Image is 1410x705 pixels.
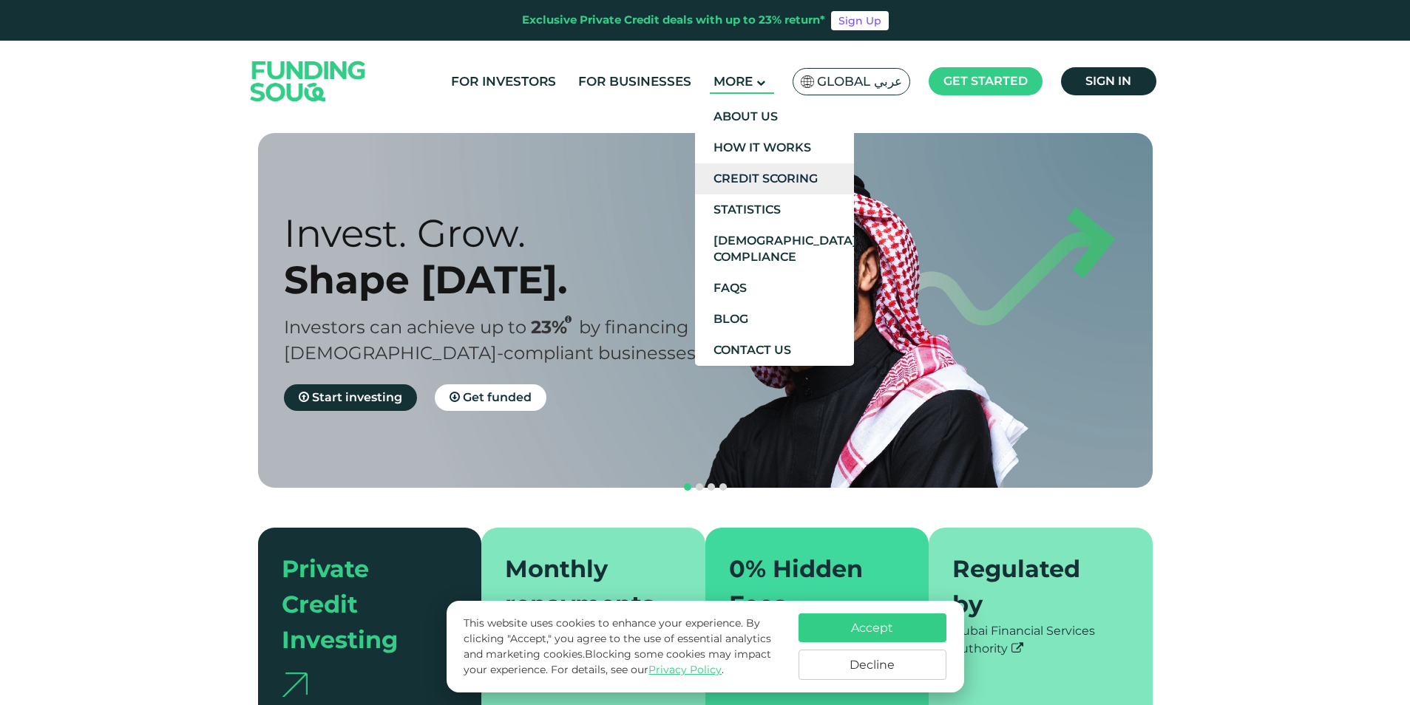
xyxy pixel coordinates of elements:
[695,194,854,225] a: Statistics
[435,384,546,411] a: Get funded
[284,316,526,338] span: Investors can achieve up to
[464,647,771,676] span: Blocking some cookies may impact your experience.
[464,616,783,678] p: This website uses cookies to enhance your experience. By clicking "Accept," you agree to the use ...
[695,225,854,273] a: [DEMOGRAPHIC_DATA] Compliance
[943,74,1028,88] span: Get started
[831,11,889,30] a: Sign Up
[1085,74,1131,88] span: Sign in
[648,663,722,676] a: Privacy Policy
[695,101,854,132] a: About Us
[729,551,888,622] div: 0% Hidden Fees
[694,481,705,493] button: navigation
[1061,67,1156,95] a: Sign in
[282,672,308,697] img: arrow
[705,481,717,493] button: navigation
[312,390,402,404] span: Start investing
[714,74,753,89] span: More
[695,132,854,163] a: How It Works
[801,75,814,88] img: SA Flag
[236,44,381,118] img: Logo
[505,551,664,622] div: Monthly repayments
[952,551,1111,622] div: Regulated by
[463,390,532,404] span: Get funded
[695,163,854,194] a: Credit Scoring
[695,273,854,304] a: FAQs
[799,613,946,642] button: Accept
[284,256,731,303] div: Shape [DATE].
[551,663,724,676] span: For details, see our .
[817,73,902,90] span: Global عربي
[282,551,441,658] div: Private Credit Investing
[799,650,946,680] button: Decline
[695,335,854,366] a: Contact Us
[952,622,1129,658] div: Dubai Financial Services Authority
[565,316,572,324] i: 23% IRR (expected) ~ 15% Net yield (expected)
[447,69,560,94] a: For Investors
[717,481,729,493] button: navigation
[284,210,731,256] div: Invest. Grow.
[682,481,694,493] button: navigation
[574,69,695,94] a: For Businesses
[284,384,417,411] a: Start investing
[695,304,854,335] a: Blog
[531,316,579,338] span: 23%
[522,12,825,29] div: Exclusive Private Credit deals with up to 23% return*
